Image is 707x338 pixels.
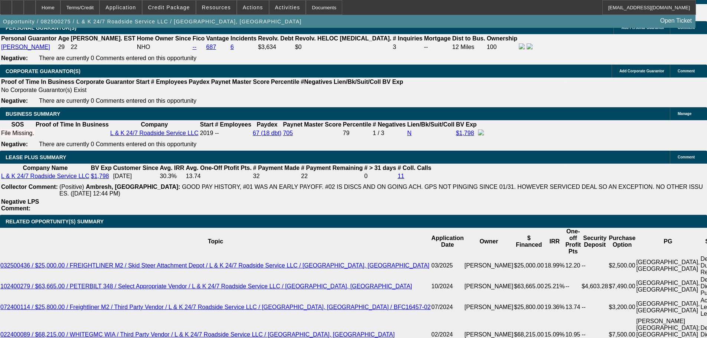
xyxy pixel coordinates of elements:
[59,184,703,197] span: GOOD PAY HISTORY, #01 WAS AN EARLY PAYOFF. #02 IS DISC5 AND ON GOING ACH. GPS NOT PINGING SINCE 0...
[565,297,581,318] td: 13.74
[478,129,484,135] img: facebook-icon.png
[6,219,104,224] span: RELATED OPPORTUNITY(S) SUMMARY
[76,79,134,85] b: Corporate Guarantor
[382,79,403,85] b: BV Exp
[1,184,58,190] b: Collector Comment:
[39,141,196,147] span: There are currently 0 Comments entered on this opportunity
[1,35,56,42] b: Personal Guarantor
[636,297,700,318] td: [GEOGRAPHIC_DATA], [GEOGRAPHIC_DATA]
[206,35,229,42] b: Vantage
[407,130,412,136] a: N
[514,276,544,297] td: $63,665.00
[464,228,514,255] th: Owner
[110,130,199,136] a: L & K 24/7 Roadside Service LLC
[200,121,213,128] b: Start
[59,184,84,190] span: (Positive)
[237,0,269,14] button: Actions
[258,43,294,51] td: $3,634
[215,121,251,128] b: # Employees
[137,35,191,42] b: Home Owner Since
[253,130,281,136] a: 67 (18 dbt)
[0,283,412,289] a: 102400279 / $63,665.00 / PETERBILT 348 / Select Appropriate Vendor / L & K 24/7 Roadside Service ...
[275,4,300,10] span: Activities
[678,69,695,73] span: Comment
[206,44,216,50] a: 687
[514,255,544,276] td: $25,000.00
[487,35,517,42] b: Ownership
[71,43,136,51] td: 22
[581,297,608,318] td: --
[295,43,392,51] td: $0
[295,35,392,42] b: Revolv. HELOC [MEDICAL_DATA].
[137,43,192,51] td: NHO
[230,44,234,50] a: 6
[100,0,141,14] button: Application
[202,4,231,10] span: Resources
[283,130,293,136] a: 705
[527,43,533,49] img: linkedin-icon.png
[431,255,464,276] td: 03/2025
[151,79,187,85] b: # Employees
[71,35,135,42] b: [PERSON_NAME]. EST
[258,35,294,42] b: Revolv. Debt
[565,276,581,297] td: --
[301,165,363,171] b: # Payment Remaining
[271,79,299,85] b: Percentile
[35,121,109,128] th: Proof of Time In Business
[160,173,185,180] td: 30.3%
[1,198,39,211] b: Negative LPS Comment:
[186,165,252,171] b: Avg. One-Off Ptofit Pts.
[565,255,581,276] td: 12.20
[464,276,514,297] td: [PERSON_NAME]
[544,276,565,297] td: 25.21%
[514,228,544,255] th: $ Financed
[608,255,636,276] td: $2,500.00
[0,331,395,338] a: 022400089 / $68,215.00 / WHITEGMC WIA / Third Party Vendor / L & K 24/7 Roadside Service LLC / [G...
[196,0,236,14] button: Resources
[1,78,75,86] th: Proof of Time In Business
[1,44,50,50] a: [PERSON_NAME]
[105,4,136,10] span: Application
[486,43,518,51] td: 100
[136,79,149,85] b: Start
[407,121,454,128] b: Lien/Bk/Suit/Coll
[189,79,210,85] b: Paydex
[364,173,397,180] td: 0
[393,35,422,42] b: # Inquiries
[581,276,608,297] td: $4,603.28
[1,121,35,128] th: SOS
[424,35,451,42] b: Mortgage
[397,173,404,179] a: 11
[678,112,691,116] span: Manage
[464,297,514,318] td: [PERSON_NAME]
[565,228,581,255] th: One-off Profit Pts
[215,130,219,136] span: --
[58,43,69,51] td: 29
[456,121,477,128] b: BV Exp
[373,130,406,137] div: 1 / 3
[257,121,278,128] b: Paydex
[6,111,60,117] span: BUSINESS SUMMARY
[193,44,197,50] a: --
[431,297,464,318] td: 07/2024
[636,255,700,276] td: [GEOGRAPHIC_DATA], [GEOGRAPHIC_DATA]
[91,173,109,179] a: $1,798
[452,43,486,51] td: 12 Miles
[269,0,306,14] button: Activities
[581,228,608,255] th: Security Deposit
[283,121,341,128] b: Paynet Master Score
[608,276,636,297] td: $7,490.00
[39,98,196,104] span: There are currently 0 Comments entered on this opportunity
[373,121,406,128] b: # Negatives
[3,19,302,24] span: Opportunity / 082500275 / L & K 24/7 Roadside Service LLC / [GEOGRAPHIC_DATA], [GEOGRAPHIC_DATA]
[160,165,184,171] b: Avg. IRR
[619,69,664,73] span: Add Corporate Guarantor
[456,130,474,136] a: $1,798
[431,276,464,297] td: 10/2024
[1,130,34,137] div: File Missing.
[6,68,81,74] span: CORPORATE GUARANTOR(S)
[91,165,112,171] b: BV Exp
[636,276,700,297] td: [GEOGRAPHIC_DATA], [GEOGRAPHIC_DATA]
[113,165,158,171] b: Customer Since
[113,173,159,180] td: [DATE]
